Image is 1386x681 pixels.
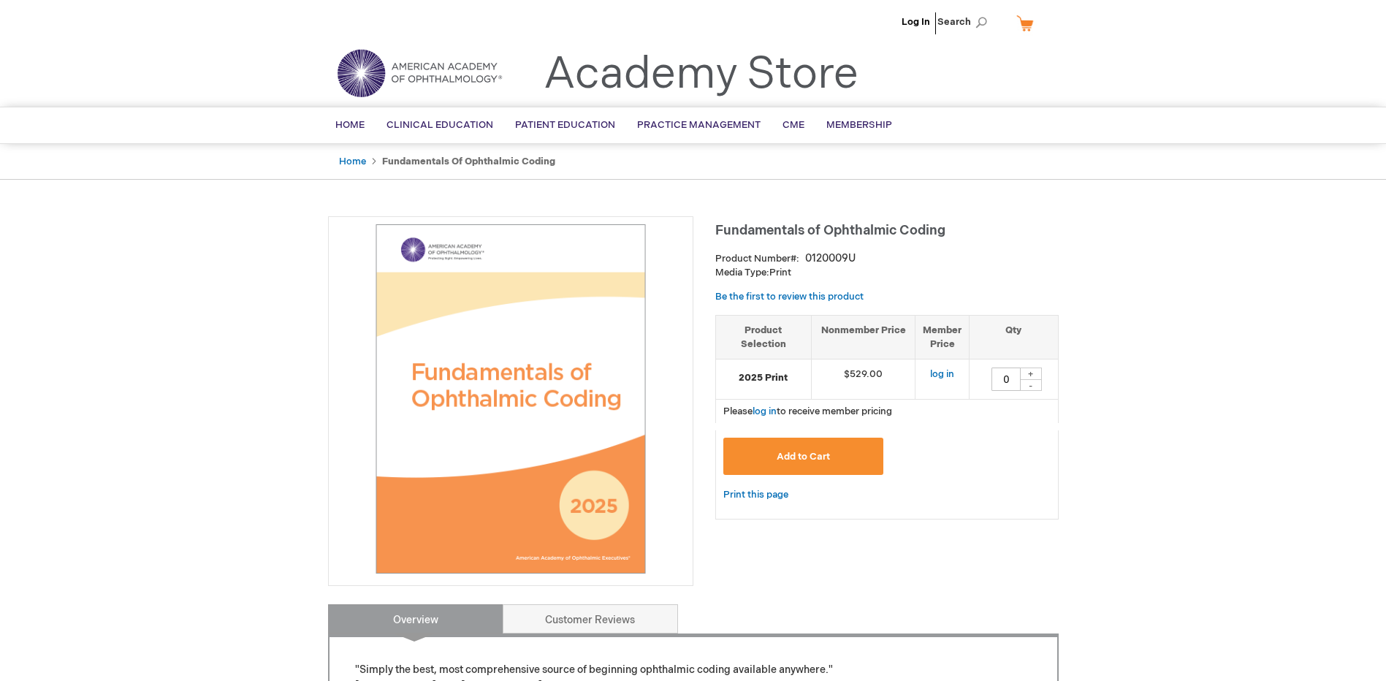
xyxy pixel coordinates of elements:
[1020,379,1042,391] div: -
[915,315,970,359] th: Member Price
[723,371,804,385] strong: 2025 Print
[716,315,812,359] th: Product Selection
[723,406,892,417] span: Please to receive member pricing
[723,438,884,475] button: Add to Cart
[723,486,788,504] a: Print this page
[336,224,685,574] img: Fundamentals of Ophthalmic Coding
[811,359,915,400] td: $529.00
[826,119,892,131] span: Membership
[715,253,799,265] strong: Product Number
[339,156,366,167] a: Home
[382,156,555,167] strong: Fundamentals of Ophthalmic Coding
[753,406,777,417] a: log in
[515,119,615,131] span: Patient Education
[544,48,858,101] a: Academy Store
[335,119,365,131] span: Home
[715,291,864,303] a: Be the first to review this product
[715,223,945,238] span: Fundamentals of Ophthalmic Coding
[970,315,1058,359] th: Qty
[1020,368,1042,380] div: +
[715,266,1059,280] p: Print
[637,119,761,131] span: Practice Management
[937,7,993,37] span: Search
[991,368,1021,391] input: Qty
[902,16,930,28] a: Log In
[811,315,915,359] th: Nonmember Price
[503,604,678,634] a: Customer Reviews
[387,119,493,131] span: Clinical Education
[777,451,830,463] span: Add to Cart
[328,604,503,634] a: Overview
[783,119,804,131] span: CME
[930,368,954,380] a: log in
[715,267,769,278] strong: Media Type:
[805,251,856,266] div: 0120009U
